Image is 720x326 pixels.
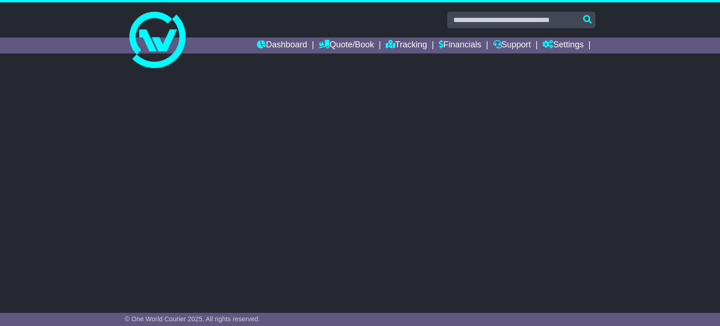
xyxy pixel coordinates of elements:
[319,38,374,53] a: Quote/Book
[542,38,584,53] a: Settings
[386,38,427,53] a: Tracking
[257,38,307,53] a: Dashboard
[493,38,531,53] a: Support
[439,38,481,53] a: Financials
[125,315,260,323] span: © One World Courier 2025. All rights reserved.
